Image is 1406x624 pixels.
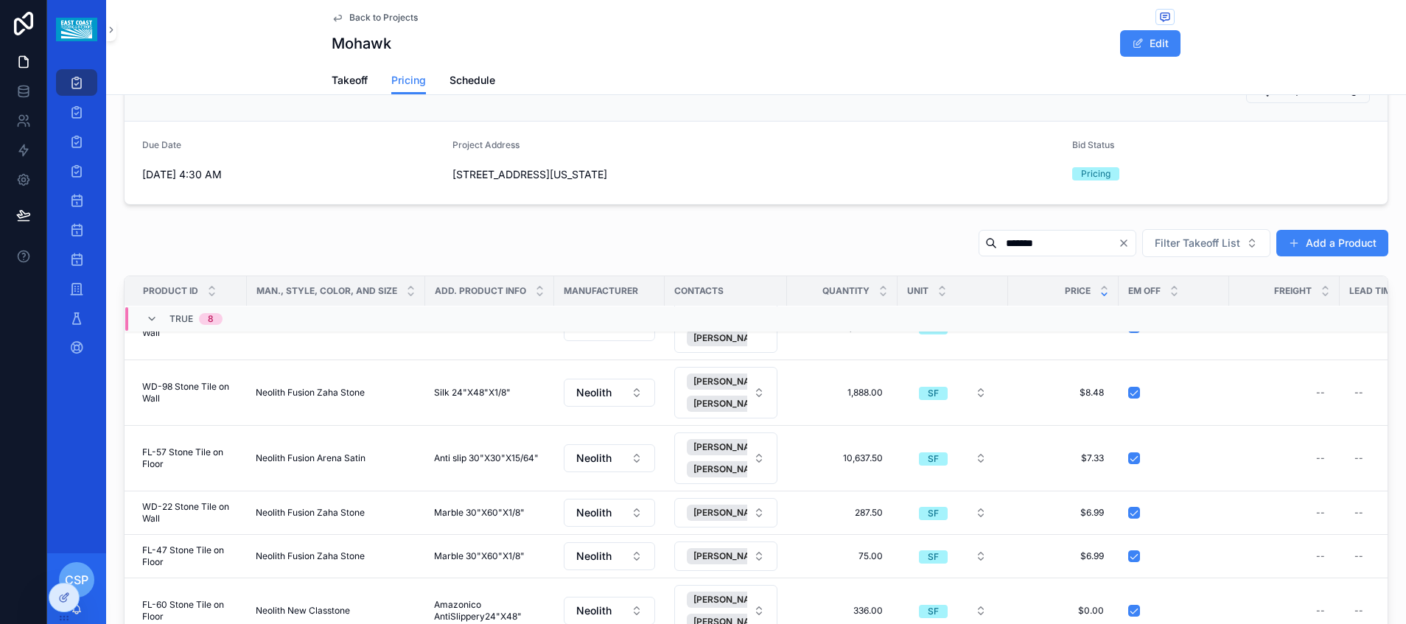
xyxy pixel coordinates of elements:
[1128,285,1161,297] span: Em Off
[693,398,766,410] span: [PERSON_NAME]
[1316,387,1325,399] div: --
[822,285,870,297] span: Quantity
[1065,285,1091,297] span: Price
[256,550,365,562] span: Neolith Fusion Zaha Stone
[143,285,198,297] span: Product ID
[1142,229,1270,257] button: Select Button
[693,332,766,344] span: [PERSON_NAME]
[332,12,418,24] a: Back to Projects
[256,285,397,297] span: Man., Style, Color, and Size
[1023,605,1104,617] span: $0.00
[450,73,495,88] span: Schedule
[1316,605,1325,617] div: --
[1354,387,1363,399] div: --
[687,374,788,390] button: Unselect 559
[142,544,238,568] span: FL-47 Stone Tile on Floor
[687,505,788,521] button: Unselect 669
[1354,550,1363,562] div: --
[687,439,788,455] button: Unselect 559
[564,379,655,407] button: Select Button
[169,313,193,325] span: TRUE
[1023,452,1104,464] span: $7.33
[928,452,939,466] div: SF
[928,507,939,520] div: SF
[907,499,998,526] button: Select Button
[332,67,368,97] a: Takeoff
[142,599,238,623] span: FL-60 Stone Tile on Floor
[142,501,238,525] span: WD-22 Stone Tile on Wall
[687,592,788,608] button: Unselect 559
[1072,139,1114,150] span: Bid Status
[435,285,526,297] span: Add. Product Info
[434,452,539,464] span: Anti slip 30"X30"X15/64"
[142,446,238,470] span: FL-57 Stone Tile on Floor
[674,498,777,527] button: Select Button
[928,387,939,400] div: SF
[1023,550,1104,562] span: $6.99
[391,67,426,95] a: Pricing
[564,285,638,297] span: Manufacturer
[56,18,97,41] img: App logo
[1316,452,1325,464] div: --
[349,12,418,24] span: Back to Projects
[907,445,998,471] button: Select Button
[1118,237,1136,249] button: Clear
[142,139,181,150] span: Due Date
[576,385,612,400] span: Neolith
[674,367,777,418] button: Select Button
[1316,550,1325,562] div: --
[802,387,883,399] span: 1,888.00
[687,461,788,477] button: Unselect 669
[1354,605,1363,617] div: --
[576,505,612,520] span: Neolith
[693,376,766,388] span: [PERSON_NAME]
[142,167,441,182] span: [DATE] 4:30 AM
[1354,507,1363,519] div: --
[1023,507,1104,519] span: $6.99
[693,507,766,519] span: [PERSON_NAME]
[256,605,350,617] span: Neolith New Classtone
[693,550,766,562] span: [PERSON_NAME]
[434,387,511,399] span: Silk 24"X48"X1/8"
[674,285,724,297] span: Contacts
[576,603,612,618] span: Neolith
[907,285,928,297] span: Unit
[687,330,788,346] button: Unselect 669
[1274,285,1312,297] span: Freight
[693,463,766,475] span: [PERSON_NAME]
[434,599,545,623] span: Amazonico AntiSlippery24"X48"
[434,550,525,562] span: Marble 30"X60"X1/8"
[802,507,883,519] span: 287.50
[693,441,766,453] span: [PERSON_NAME]
[576,451,612,466] span: Neolith
[142,381,238,404] span: WD-98 Stone Tile on Wall
[450,67,495,97] a: Schedule
[256,452,366,464] span: Neolith Fusion Arena Satin
[332,73,368,88] span: Takeoff
[907,543,998,569] button: Select Button
[564,499,655,527] button: Select Button
[802,605,883,617] span: 336.00
[693,594,766,606] span: [PERSON_NAME]
[391,73,426,88] span: Pricing
[802,550,883,562] span: 75.00
[687,548,788,564] button: Unselect 669
[47,59,106,380] div: scrollable content
[674,432,777,484] button: Select Button
[1023,387,1104,399] span: $8.48
[1276,230,1388,256] button: Add a Product
[65,571,88,589] span: CSP
[907,379,998,406] button: Select Button
[1354,452,1363,464] div: --
[1155,236,1240,250] span: Filter Takeoff List
[1120,30,1181,57] button: Edit
[687,396,788,412] button: Unselect 669
[452,167,1060,182] span: [STREET_ADDRESS][US_STATE]
[1316,507,1325,519] div: --
[208,313,214,325] div: 8
[434,507,525,519] span: Marble 30"X60"X1/8"
[928,605,939,618] div: SF
[452,139,520,150] span: Project Address
[674,541,777,571] button: Select Button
